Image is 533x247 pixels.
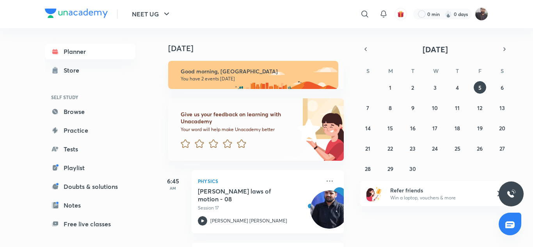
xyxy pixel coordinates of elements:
abbr: September 19, 2025 [477,124,483,132]
p: Your word will help make Unacademy better [181,126,295,133]
a: Notes [45,197,135,213]
abbr: September 23, 2025 [410,145,416,152]
abbr: September 15, 2025 [387,124,393,132]
abbr: September 9, 2025 [411,104,414,112]
a: Company Logo [45,9,108,20]
h4: [DATE] [168,44,352,53]
abbr: September 10, 2025 [432,104,438,112]
button: September 28, 2025 [362,162,374,175]
abbr: September 28, 2025 [365,165,371,172]
button: September 11, 2025 [451,101,464,114]
p: Session 17 [198,204,320,211]
button: September 4, 2025 [451,81,464,94]
abbr: September 12, 2025 [477,104,482,112]
h6: SELF STUDY [45,91,135,104]
button: September 25, 2025 [451,142,464,155]
abbr: September 17, 2025 [432,124,437,132]
button: avatar [394,8,407,20]
button: September 5, 2025 [474,81,486,94]
img: avatar [397,11,404,18]
button: September 23, 2025 [407,142,419,155]
a: Free live classes [45,216,135,232]
button: September 18, 2025 [451,122,464,134]
h5: 6:45 [157,176,188,186]
abbr: September 30, 2025 [409,165,416,172]
button: September 26, 2025 [474,142,486,155]
button: September 12, 2025 [474,101,486,114]
button: September 16, 2025 [407,122,419,134]
button: September 2, 2025 [407,81,419,94]
h6: Good morning, [GEOGRAPHIC_DATA] [181,68,331,75]
a: Browse [45,104,135,119]
button: September 22, 2025 [384,142,396,155]
button: September 21, 2025 [362,142,374,155]
abbr: Monday [388,67,393,75]
abbr: September 22, 2025 [387,145,393,152]
img: feedback_image [271,98,344,161]
abbr: September 7, 2025 [366,104,369,112]
abbr: Friday [478,67,481,75]
abbr: September 11, 2025 [455,104,460,112]
a: Tests [45,141,135,157]
div: Store [64,66,84,75]
span: [DATE] [423,44,448,55]
p: Win a laptop, vouchers & more [390,194,486,201]
abbr: September 25, 2025 [455,145,460,152]
h6: Refer friends [390,186,486,194]
button: September 20, 2025 [496,122,508,134]
button: September 13, 2025 [496,101,508,114]
abbr: September 2, 2025 [411,84,414,91]
button: September 27, 2025 [496,142,508,155]
button: September 19, 2025 [474,122,486,134]
a: Store [45,62,135,78]
button: September 7, 2025 [362,101,374,114]
img: streak [444,10,452,18]
img: Vishal Choudhary [475,7,488,21]
button: September 30, 2025 [407,162,419,175]
abbr: Thursday [456,67,459,75]
abbr: September 5, 2025 [478,84,481,91]
a: Practice [45,123,135,138]
button: September 17, 2025 [429,122,441,134]
button: September 1, 2025 [384,81,396,94]
button: September 3, 2025 [429,81,441,94]
abbr: September 24, 2025 [432,145,438,152]
button: September 15, 2025 [384,122,396,134]
abbr: Wednesday [433,67,439,75]
button: September 24, 2025 [429,142,441,155]
abbr: September 8, 2025 [389,104,392,112]
button: September 10, 2025 [429,101,441,114]
a: Playlist [45,160,135,176]
abbr: Sunday [366,67,370,75]
abbr: September 27, 2025 [499,145,505,152]
p: Physics [198,176,320,186]
h6: Give us your feedback on learning with Unacademy [181,111,295,125]
p: You have 2 events [DATE] [181,76,331,82]
abbr: September 1, 2025 [389,84,391,91]
abbr: September 14, 2025 [365,124,371,132]
abbr: September 18, 2025 [455,124,460,132]
button: September 8, 2025 [384,101,396,114]
p: [PERSON_NAME] [PERSON_NAME] [210,217,287,224]
abbr: Tuesday [411,67,414,75]
h5: Newton's laws of motion - 08 [198,187,295,203]
abbr: September 13, 2025 [499,104,505,112]
button: September 6, 2025 [496,81,508,94]
abbr: September 16, 2025 [410,124,416,132]
a: Doubts & solutions [45,179,135,194]
abbr: September 26, 2025 [477,145,483,152]
img: referral [366,186,382,201]
button: September 29, 2025 [384,162,396,175]
button: September 14, 2025 [362,122,374,134]
button: September 9, 2025 [407,101,419,114]
img: morning [168,61,338,89]
abbr: September 29, 2025 [387,165,393,172]
abbr: September 3, 2025 [434,84,437,91]
abbr: Saturday [501,67,504,75]
abbr: September 4, 2025 [456,84,459,91]
abbr: September 20, 2025 [499,124,505,132]
img: Company Logo [45,9,108,18]
button: [DATE] [371,44,499,55]
abbr: September 6, 2025 [501,84,504,91]
abbr: September 21, 2025 [365,145,370,152]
